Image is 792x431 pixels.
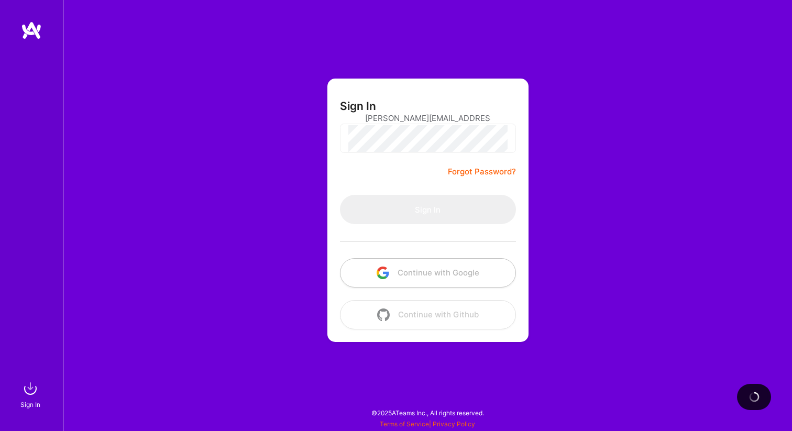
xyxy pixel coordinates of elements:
[377,267,389,279] img: icon
[365,105,491,131] input: Email...
[22,378,41,410] a: sign inSign In
[380,420,429,428] a: Terms of Service
[340,300,516,329] button: Continue with Github
[340,258,516,288] button: Continue with Google
[433,420,475,428] a: Privacy Policy
[21,21,42,40] img: logo
[377,308,390,321] img: icon
[20,378,41,399] img: sign in
[63,400,792,426] div: © 2025 ATeams Inc., All rights reserved.
[448,165,516,178] a: Forgot Password?
[340,195,516,224] button: Sign In
[340,100,376,113] h3: Sign In
[20,399,40,410] div: Sign In
[749,392,760,402] img: loading
[380,420,475,428] span: |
